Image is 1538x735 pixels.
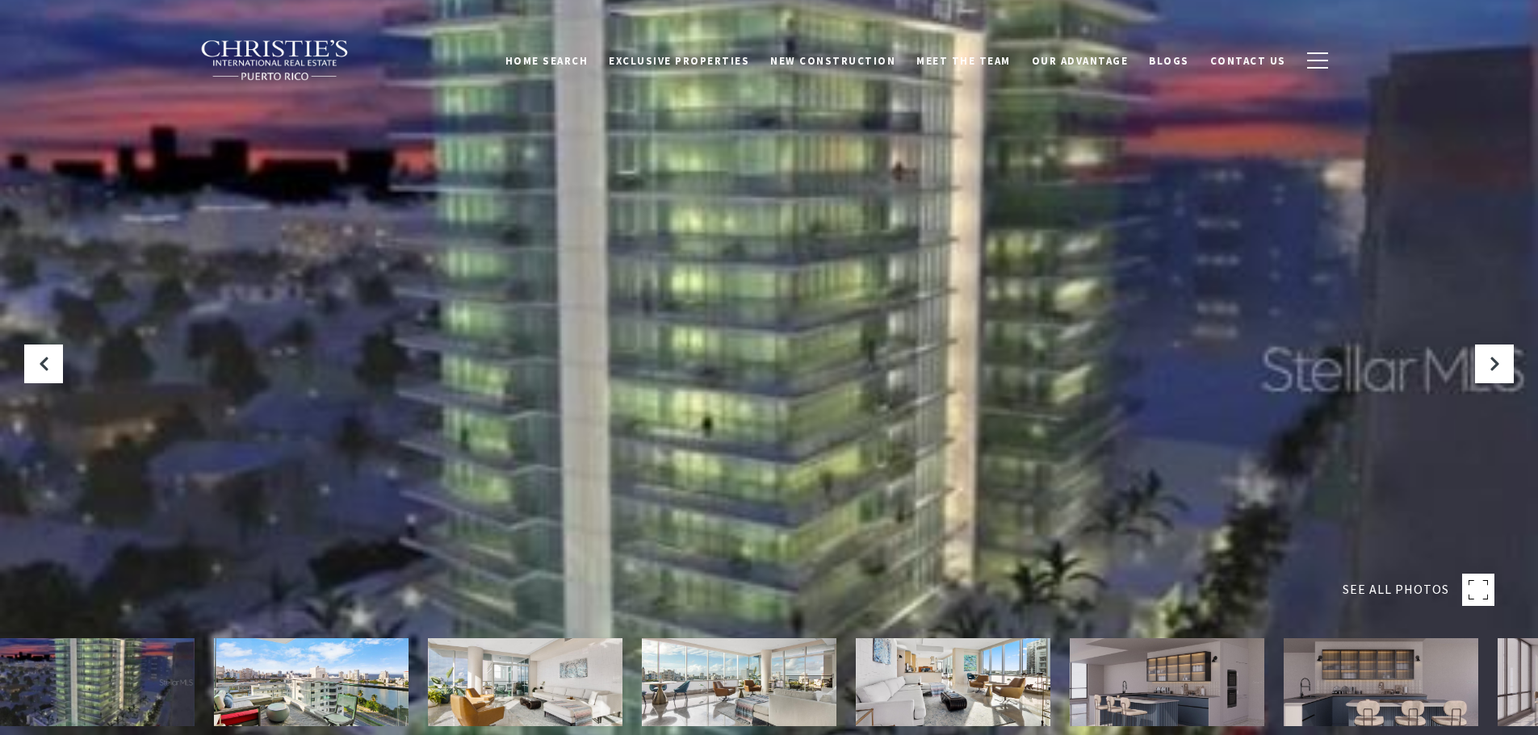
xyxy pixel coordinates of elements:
span: SEE ALL PHOTOS [1343,579,1449,600]
span: Our Advantage [1032,52,1129,66]
img: 555 Monserrate CONDOMINIO COSMOPOLITAN Unit: 1004 [214,638,409,726]
img: Christie's International Real Estate black text logo [200,40,350,81]
span: Blogs [1149,52,1189,66]
a: Blogs [1138,44,1200,75]
img: 555 Monserrate CONDOMINIO COSMOPOLITAN Unit: 1004 [1284,638,1478,726]
img: 555 Monserrate CONDOMINIO COSMOPOLITAN Unit: 1004 [428,638,622,726]
span: New Construction [770,52,895,66]
a: Exclusive Properties [598,44,760,75]
img: 555 Monserrate CONDOMINIO COSMOPOLITAN Unit: 1004 [1070,638,1264,726]
span: Contact Us [1210,52,1286,66]
img: 555 Monserrate CONDOMINIO COSMOPOLITAN Unit: 1004 [642,638,836,726]
a: Home Search [495,44,599,75]
a: Our Advantage [1021,44,1139,75]
a: Meet the Team [906,44,1021,75]
a: New Construction [760,44,906,75]
img: 555 Monserrate CONDOMINIO COSMOPOLITAN Unit: 1004 [856,638,1050,726]
span: Exclusive Properties [609,52,749,66]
